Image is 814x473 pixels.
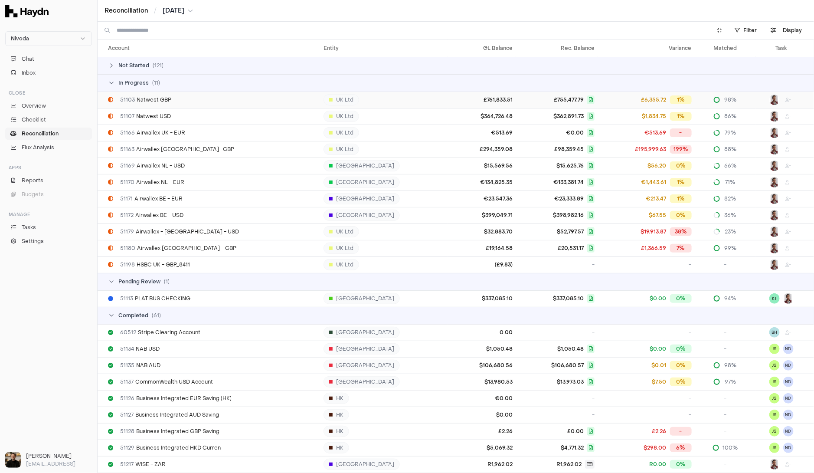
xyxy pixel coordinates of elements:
td: $15,569.56 [448,158,517,174]
div: 1% [670,178,692,187]
div: - [670,128,692,137]
span: - [592,261,595,268]
span: Overview [22,102,46,110]
td: £19,164.58 [448,240,517,256]
div: [GEOGRAPHIC_DATA] [324,210,400,221]
div: Close [5,86,92,100]
span: €213.47 [646,195,667,202]
img: JP Smit [769,128,780,138]
td: €0.00 [448,390,517,407]
span: - [724,345,726,352]
span: £1,366.59 [641,245,667,252]
button: JP Smit [769,194,780,204]
span: Airwallex [GEOGRAPHIC_DATA] - GBP [120,245,236,252]
span: - [724,461,726,468]
td: $337,085.10 [448,290,517,307]
span: Business Integrated HKD Curren [120,444,221,451]
td: £761,833.51 [448,92,517,108]
span: 86% [724,113,737,120]
div: 1% [670,112,692,121]
span: 23% [724,228,737,235]
span: Budgets [22,191,44,198]
td: €23,547.36 [448,191,517,207]
th: Task [755,39,814,57]
span: $19,913.87 [641,228,667,235]
div: HK [324,393,349,404]
td: $32,883.70 [448,223,517,240]
span: 51128 [120,428,134,435]
button: KT [769,293,780,304]
button: Budgets [5,188,92,200]
span: - [592,411,595,418]
span: £2.26 [652,428,667,435]
span: $362,891.73 [553,113,584,120]
button: JS [769,344,780,354]
span: 98% [724,96,737,103]
td: $13,980.53 [448,374,517,390]
button: JS [769,426,780,437]
span: - [689,411,692,418]
span: JS [769,377,780,387]
span: 51113 [120,295,133,302]
button: ND [783,410,794,420]
span: Airwallex BE - EUR [120,195,183,202]
button: JS [769,410,780,420]
span: 51126 [120,395,134,402]
span: 51180 [120,245,135,252]
div: UK Ltd [324,111,359,122]
div: [GEOGRAPHIC_DATA] [324,160,400,171]
span: Airwallex NL - USD [120,162,185,169]
span: 51163 [120,146,134,153]
a: Overview [5,100,92,112]
span: - [724,329,726,336]
div: 38% [670,227,692,236]
span: 51134 [120,345,134,352]
button: JP Smit [769,227,780,237]
span: 79% [724,129,737,136]
span: - [689,261,692,268]
span: €513.69 [645,129,667,136]
span: $56.20 [648,162,667,169]
span: - [592,329,595,336]
span: ND [783,393,794,404]
button: Inbox [5,67,92,79]
span: NAB AUD [120,362,160,369]
div: UK Ltd [324,259,359,270]
span: 51198 [120,261,135,268]
span: 51127 [120,411,134,418]
img: JP Smit [783,293,794,304]
span: ND [783,360,794,371]
td: €513.69 [448,125,517,141]
span: R1,962.02 [556,461,582,468]
span: €0.00 [566,129,584,136]
span: ( 11 ) [152,79,160,86]
span: $67.55 [649,212,667,219]
span: - [724,428,726,435]
h3: [PERSON_NAME] [26,452,92,460]
div: 199% [670,145,692,154]
span: PLAT BUS CHECKING [120,295,190,302]
span: 51217 [120,461,134,468]
span: 97% [724,378,737,385]
div: 0% [670,211,692,220]
button: Chat [5,53,92,65]
span: £755,477.79 [554,96,584,103]
a: Settings [5,235,92,247]
span: $1,834.75 [642,113,667,120]
td: £294,359.08 [448,141,517,158]
span: 36% [724,212,737,219]
span: 82% [724,195,737,202]
span: Business Integrated GBP Saving [120,428,219,435]
span: Reports [22,177,43,184]
div: HK [324,409,349,420]
div: [GEOGRAPHIC_DATA] [324,293,400,304]
span: 51129 [120,444,134,451]
div: HK [324,442,349,453]
span: 51137 [120,378,134,385]
span: $0.01 [652,362,667,369]
td: R1,962.02 [448,456,517,473]
th: Matched [695,39,755,57]
div: 0% [670,294,692,303]
span: $4,771.32 [561,444,584,451]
